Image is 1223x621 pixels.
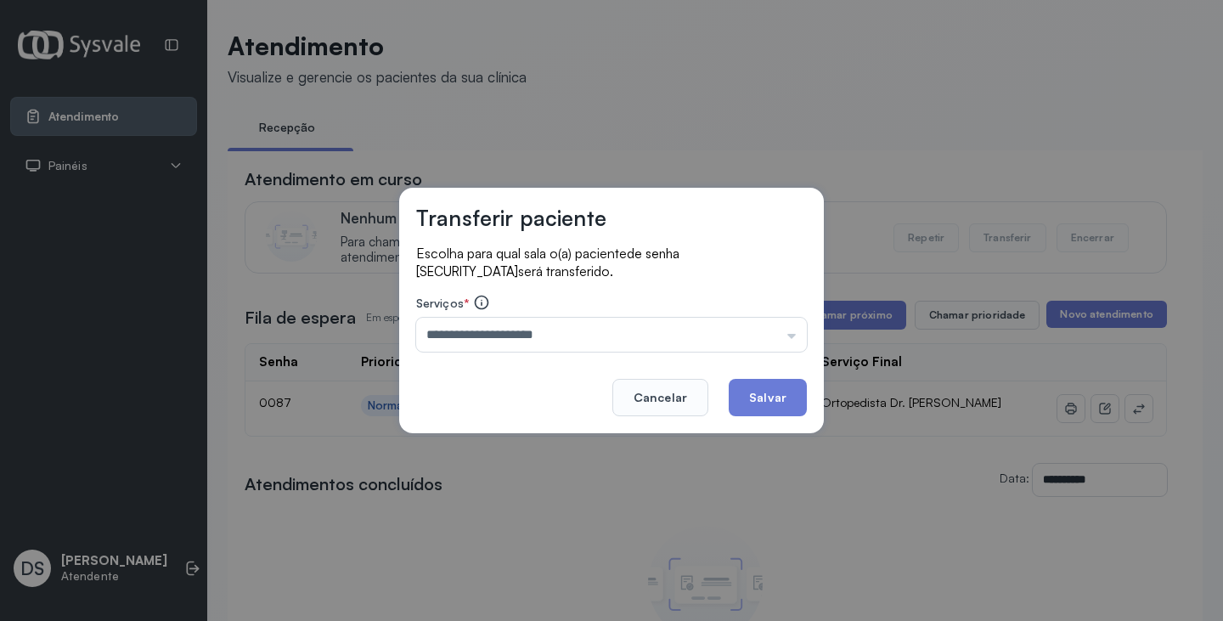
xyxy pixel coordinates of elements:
[612,379,708,416] button: Cancelar
[729,379,807,416] button: Salvar
[416,205,606,231] h3: Transferir paciente
[416,245,807,280] p: Escolha para qual sala o(a) paciente será transferido.
[416,246,679,279] span: de senha [SECURITY_DATA]
[416,296,464,310] span: Serviços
